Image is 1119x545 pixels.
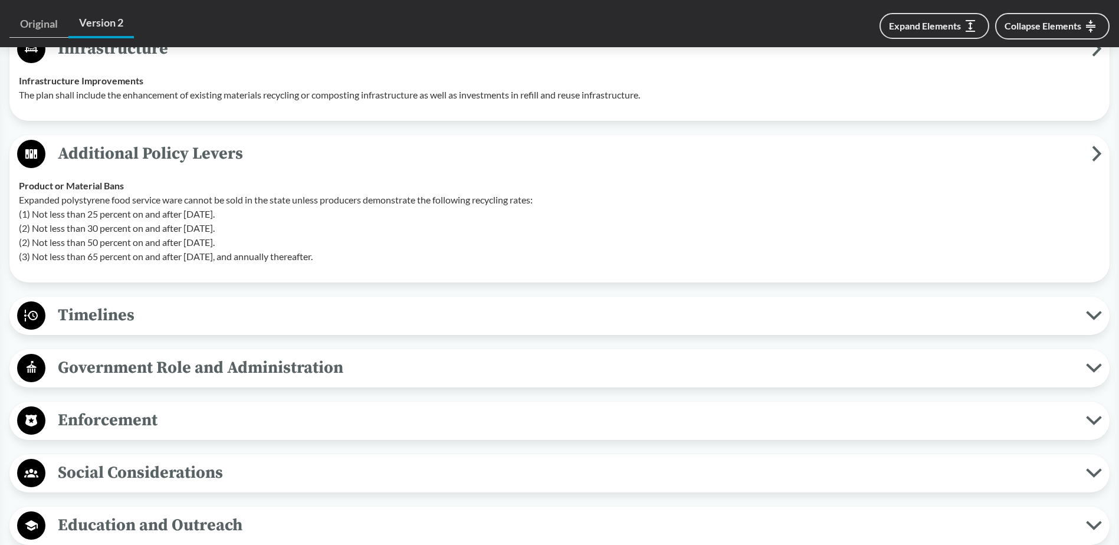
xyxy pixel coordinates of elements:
button: Collapse Elements [995,13,1110,40]
span: Enforcement [45,407,1086,434]
a: Original [9,11,68,38]
span: Additional Policy Levers [45,140,1092,167]
p: The plan shall include the enhancement of existing materials recycling or composting infrastructu... [19,88,1100,102]
span: Social Considerations [45,459,1086,486]
button: Enforcement [14,406,1105,436]
button: Government Role and Administration [14,353,1105,383]
button: Additional Policy Levers [14,139,1105,169]
button: Education and Outreach [14,511,1105,541]
span: Infrastructure [45,35,1092,62]
strong: Product or Material Bans [19,180,124,191]
button: Timelines [14,301,1105,331]
button: Social Considerations [14,458,1105,488]
button: Infrastructure [14,34,1105,64]
strong: Infrastructure Improvements [19,75,143,86]
span: Timelines [45,302,1086,329]
span: Government Role and Administration [45,354,1086,381]
p: Expanded polystyrene food service ware cannot be sold in the state unless producers demonstrate t... [19,193,1100,264]
a: Version 2 [68,9,134,38]
span: Education and Outreach [45,512,1086,539]
button: Expand Elements [880,13,989,39]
